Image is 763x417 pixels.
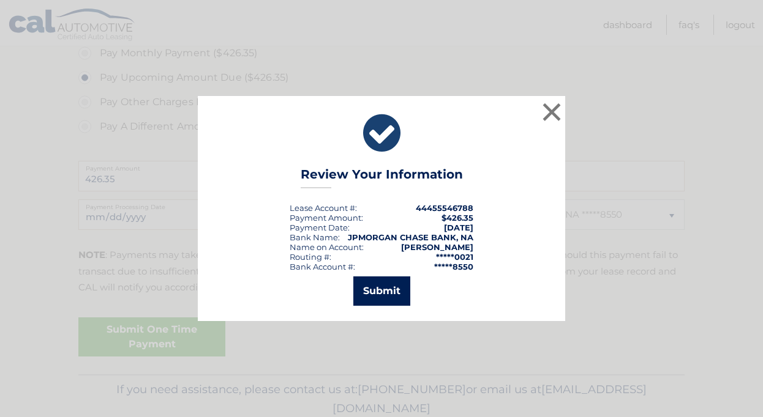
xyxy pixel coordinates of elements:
[401,242,473,252] strong: [PERSON_NAME]
[290,242,364,252] div: Name on Account:
[416,203,473,213] strong: 44455546788
[290,252,331,262] div: Routing #:
[442,213,473,223] span: $426.35
[290,203,357,213] div: Lease Account #:
[290,232,340,242] div: Bank Name:
[290,223,350,232] div: :
[444,223,473,232] span: [DATE]
[290,213,363,223] div: Payment Amount:
[353,276,410,306] button: Submit
[348,232,473,242] strong: JPMORGAN CHASE BANK, NA
[290,262,355,271] div: Bank Account #:
[290,223,348,232] span: Payment Date
[301,167,463,188] h3: Review Your Information
[539,100,564,124] button: ×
